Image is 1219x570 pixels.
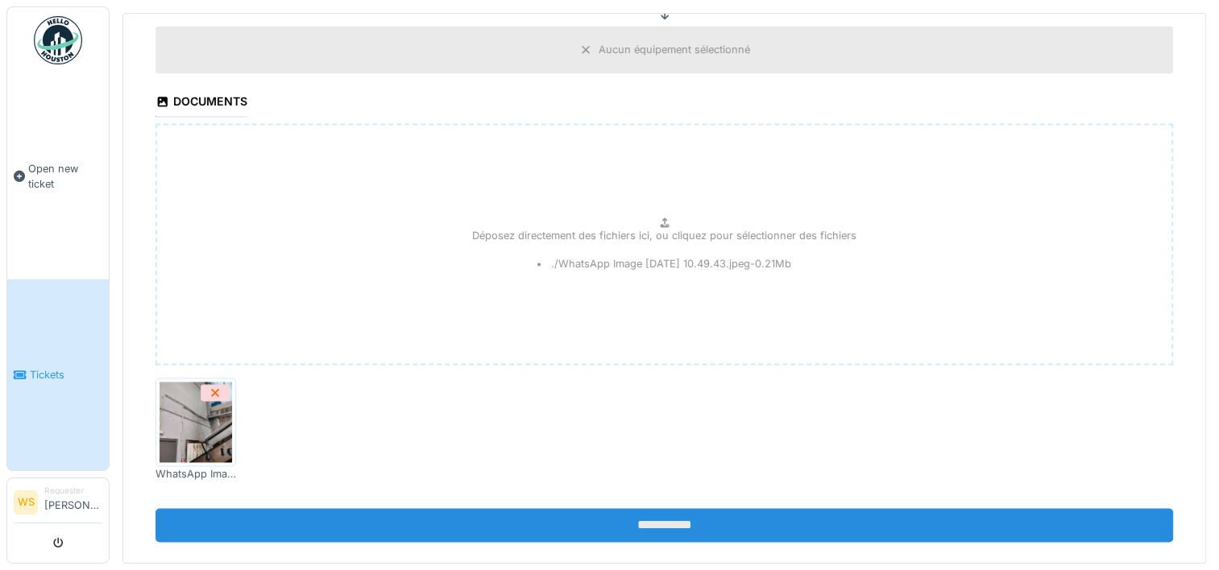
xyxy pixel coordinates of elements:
[155,466,236,481] div: WhatsApp Image [DATE] 10.49.43.jpeg
[155,89,247,117] div: Documents
[14,485,102,523] a: WS Requester[PERSON_NAME]
[28,161,102,192] span: Open new ticket
[30,367,102,382] span: Tickets
[44,485,102,497] div: Requester
[14,490,38,514] li: WS
[44,485,102,519] li: [PERSON_NAME]
[7,73,109,279] a: Open new ticket
[599,42,750,57] div: Aucun équipement sélectionné
[537,256,792,271] li: ./WhatsApp Image [DATE] 10.49.43.jpeg - 0.21 Mb
[7,279,109,470] a: Tickets
[472,228,856,243] p: Déposez directement des fichiers ici, ou cliquez pour sélectionner des fichiers
[34,16,82,64] img: Badge_color-CXgf-gQk.svg
[160,382,232,462] img: a71k2jjouqfhgd67mt138fzwhw8b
